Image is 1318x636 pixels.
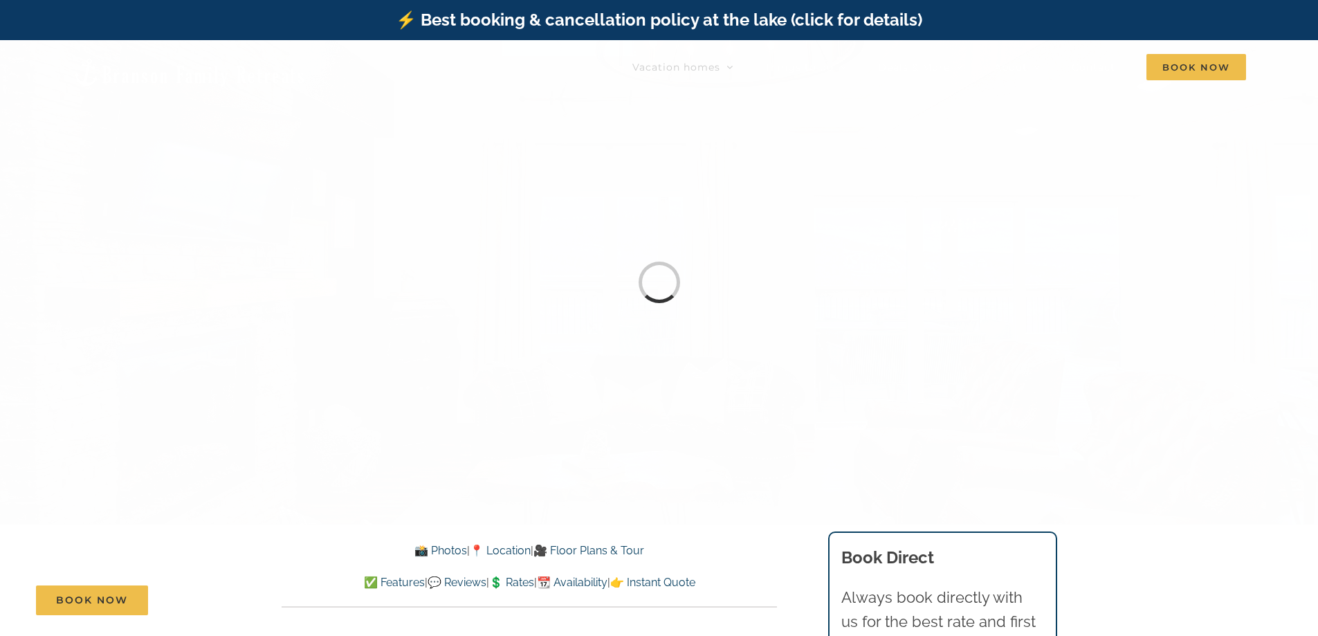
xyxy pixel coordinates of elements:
[1072,62,1115,72] span: Contact
[533,544,644,557] a: 🎥 Floor Plans & Tour
[841,547,934,567] b: Book Direct
[765,62,834,72] span: Things to do
[1146,54,1246,80] span: Book Now
[36,585,148,615] a: Book Now
[282,542,777,560] p: | |
[994,53,1041,81] a: About
[72,57,306,88] img: Branson Family Retreats Logo
[56,594,128,606] span: Book Now
[632,53,733,81] a: Vacation homes
[428,576,486,589] a: 💬 Reviews
[489,576,534,589] a: 💲 Rates
[282,574,777,592] p: | | | |
[1072,53,1115,81] a: Contact
[878,53,963,81] a: Deals & More
[610,576,695,589] a: 👉 Instant Quote
[878,62,950,72] span: Deals & More
[396,10,922,30] a: ⚡️ Best booking & cancellation policy at the lake (click for details)
[632,53,1246,81] nav: Main Menu
[364,576,425,589] a: ✅ Features
[632,62,720,72] span: Vacation homes
[414,544,467,557] a: 📸 Photos
[765,53,847,81] a: Things to do
[994,62,1027,72] span: About
[537,576,607,589] a: 📆 Availability
[470,544,531,557] a: 📍 Location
